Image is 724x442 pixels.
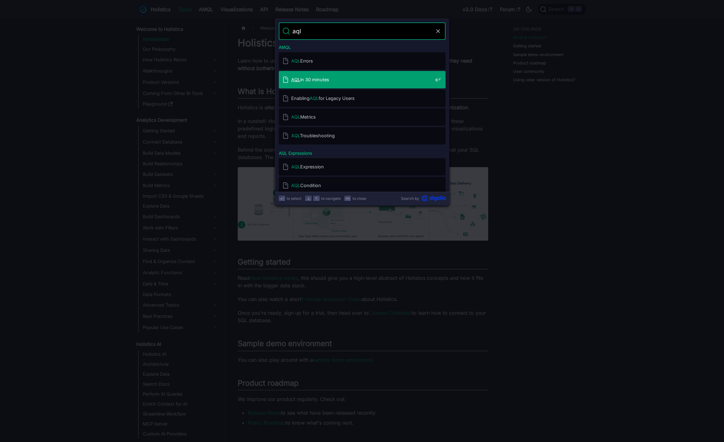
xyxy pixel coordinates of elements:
a: AQLErrors [279,52,446,70]
span: Metrics [291,114,432,120]
span: Enabling for Legacy Users [291,95,432,101]
span: in 30 minutes [291,77,432,82]
svg: Escape key [345,196,350,201]
span: Troubleshooting [291,133,432,139]
mark: AQL [291,58,300,63]
span: Errors [291,58,432,64]
svg: Enter key [279,196,284,201]
input: Search docs [290,22,434,40]
span: Expression [291,164,432,170]
div: AMQL [278,40,447,52]
mark: AQL [310,96,319,101]
mark: AQL [291,114,300,120]
svg: Algolia [422,195,446,201]
span: Condition [291,182,432,188]
span: Search by [401,195,419,201]
mark: AQL [291,77,300,82]
a: EnablingAQLfor Legacy Users [279,90,446,107]
a: AQLExpression [279,158,446,176]
mark: AQL [291,133,300,138]
a: AQLin 30 minutes [279,71,446,88]
div: AQL Expressions [278,146,447,158]
a: AQLCondition [279,177,446,194]
a: AQLMetrics [279,108,446,126]
svg: Arrow up [314,196,319,201]
mark: AQL [291,164,300,169]
mark: AQL [291,183,300,188]
a: AQLTroubleshooting [279,127,446,144]
span: to select [287,195,301,201]
span: to navigate [321,195,341,201]
button: Clear the query [434,27,442,35]
svg: Arrow down [306,196,311,201]
span: to close [353,195,366,201]
a: Search byAlgolia [401,195,446,201]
